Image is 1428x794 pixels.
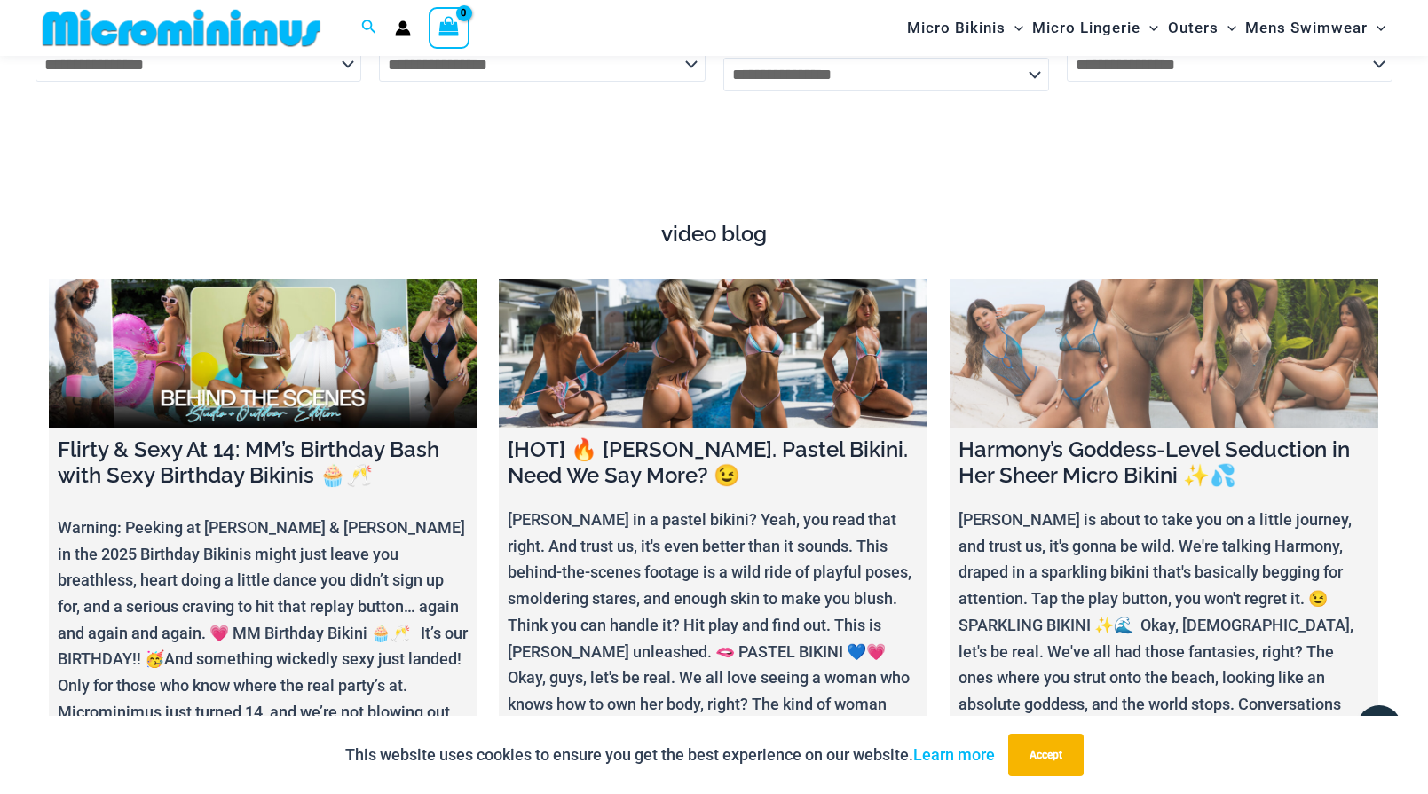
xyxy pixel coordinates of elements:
a: OutersMenu ToggleMenu Toggle [1164,5,1241,51]
span: Menu Toggle [1219,5,1236,51]
a: Account icon link [395,20,411,36]
span: Micro Bikinis [907,5,1006,51]
h4: [HOT] 🔥 [PERSON_NAME]. Pastel Bikini. Need We Say More? 😉 [508,437,919,489]
a: Search icon link [361,17,377,39]
span: Outers [1168,5,1219,51]
a: Micro BikinisMenu ToggleMenu Toggle [903,5,1028,51]
span: Micro Lingerie [1032,5,1140,51]
a: View Shopping Cart, empty [429,7,469,48]
img: MM SHOP LOGO FLAT [36,8,327,48]
h4: video blog [49,222,1379,248]
button: Accept [1008,734,1084,776]
a: Micro LingerieMenu ToggleMenu Toggle [1028,5,1163,51]
span: Menu Toggle [1006,5,1023,51]
p: This website uses cookies to ensure you get the best experience on our website. [345,742,995,768]
a: Mens SwimwearMenu ToggleMenu Toggle [1241,5,1390,51]
span: Mens Swimwear [1245,5,1368,51]
span: Menu Toggle [1368,5,1385,51]
h4: Flirty & Sexy At 14: MM’s Birthday Bash with Sexy Birthday Bikinis 🧁🥂 [58,437,469,489]
p: [PERSON_NAME] in a pastel bikini? Yeah, you read that right. And trust us, it's even better than ... [508,507,919,770]
nav: Site Navigation [900,3,1392,53]
h4: Harmony’s Goddess-Level Seduction in Her Sheer Micro Bikini ✨💦 [959,437,1369,489]
span: Menu Toggle [1140,5,1158,51]
a: Harmony’s Goddess-Level Seduction in Her Sheer Micro Bikini ✨💦 [950,279,1378,428]
a: Learn more [913,745,995,764]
